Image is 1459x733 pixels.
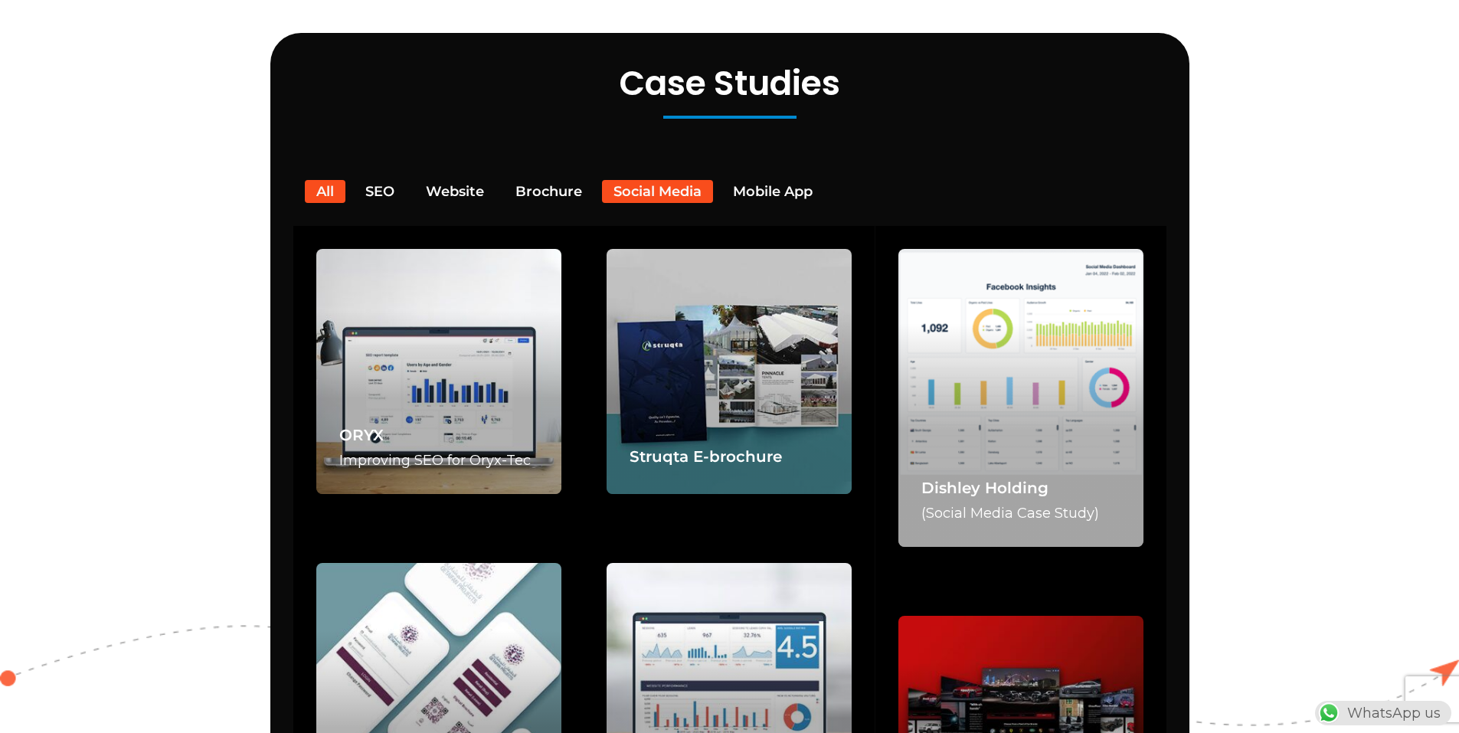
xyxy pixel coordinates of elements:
[339,426,384,444] a: ORYX
[630,447,782,466] a: Struqta E-brochure
[921,479,1048,497] a: Dishley Holding
[504,180,594,203] button: Brochure
[1317,701,1341,725] img: WhatsApp
[1315,701,1451,725] div: WhatsApp us
[602,180,713,203] button: Social Media
[354,180,406,203] button: SEO
[921,502,1099,524] p: (Social Media Case Study)
[286,64,1174,104] h2: Case Studies
[721,180,824,203] button: Mobile App
[305,180,345,203] button: All
[339,450,531,471] p: Improving SEO for Oryx-Tec
[414,180,496,203] button: Website
[1315,705,1451,722] a: WhatsAppWhatsApp us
